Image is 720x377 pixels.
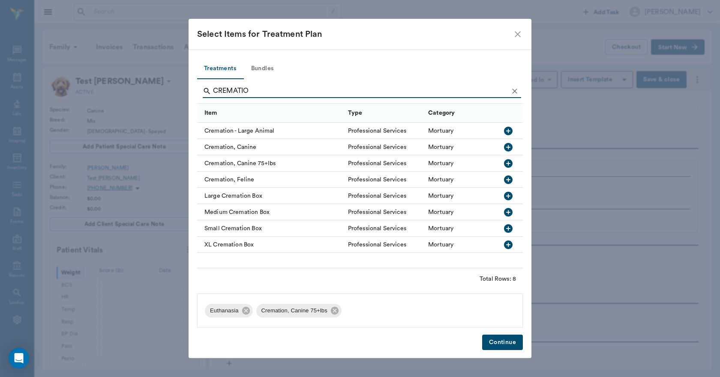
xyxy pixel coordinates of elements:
[424,104,497,123] div: Category
[428,159,453,168] div: Mortuary
[197,172,344,188] div: Cremation, Feline
[348,159,406,168] div: Professional Services
[428,101,455,125] div: Category
[348,240,406,249] div: Professional Services
[348,175,406,184] div: Professional Services
[197,139,344,155] div: Cremation, Canine
[348,208,406,217] div: Professional Services
[9,348,29,368] div: Open Intercom Messenger
[513,29,523,39] button: close
[205,306,244,315] span: Euthanasia
[482,335,523,350] button: Continue
[197,204,344,220] div: Medium Cremation Box
[197,59,243,79] button: Treatments
[197,104,344,123] div: Item
[205,304,253,318] div: Euthanasia
[197,188,344,204] div: Large Cremation Box
[428,224,453,233] div: Mortuary
[480,275,516,283] div: Total Rows: 8
[508,85,521,98] button: Clear
[428,175,453,184] div: Mortuary
[344,104,424,123] div: Type
[197,237,344,253] div: XL Cremation Box
[348,224,406,233] div: Professional Services
[428,208,453,217] div: Mortuary
[428,192,453,200] div: Mortuary
[348,192,406,200] div: Professional Services
[213,84,508,98] input: Find a treatment
[348,143,406,151] div: Professional Services
[203,84,521,100] div: Search
[256,306,333,315] span: Cremation, Canine 75+lbs
[428,240,453,249] div: Mortuary
[197,155,344,172] div: Cremation, Canine 75+lbs
[197,123,344,139] div: Cremation - Large Animal
[204,101,217,125] div: Item
[197,220,344,237] div: Small Cremation Box
[348,101,363,125] div: Type
[197,27,513,41] div: Select Items for Treatment Plan
[243,59,282,79] button: Bundles
[428,143,453,151] div: Mortuary
[256,304,342,318] div: Cremation, Canine 75+lbs
[428,127,453,135] div: Mortuary
[348,127,406,135] div: Professional Services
